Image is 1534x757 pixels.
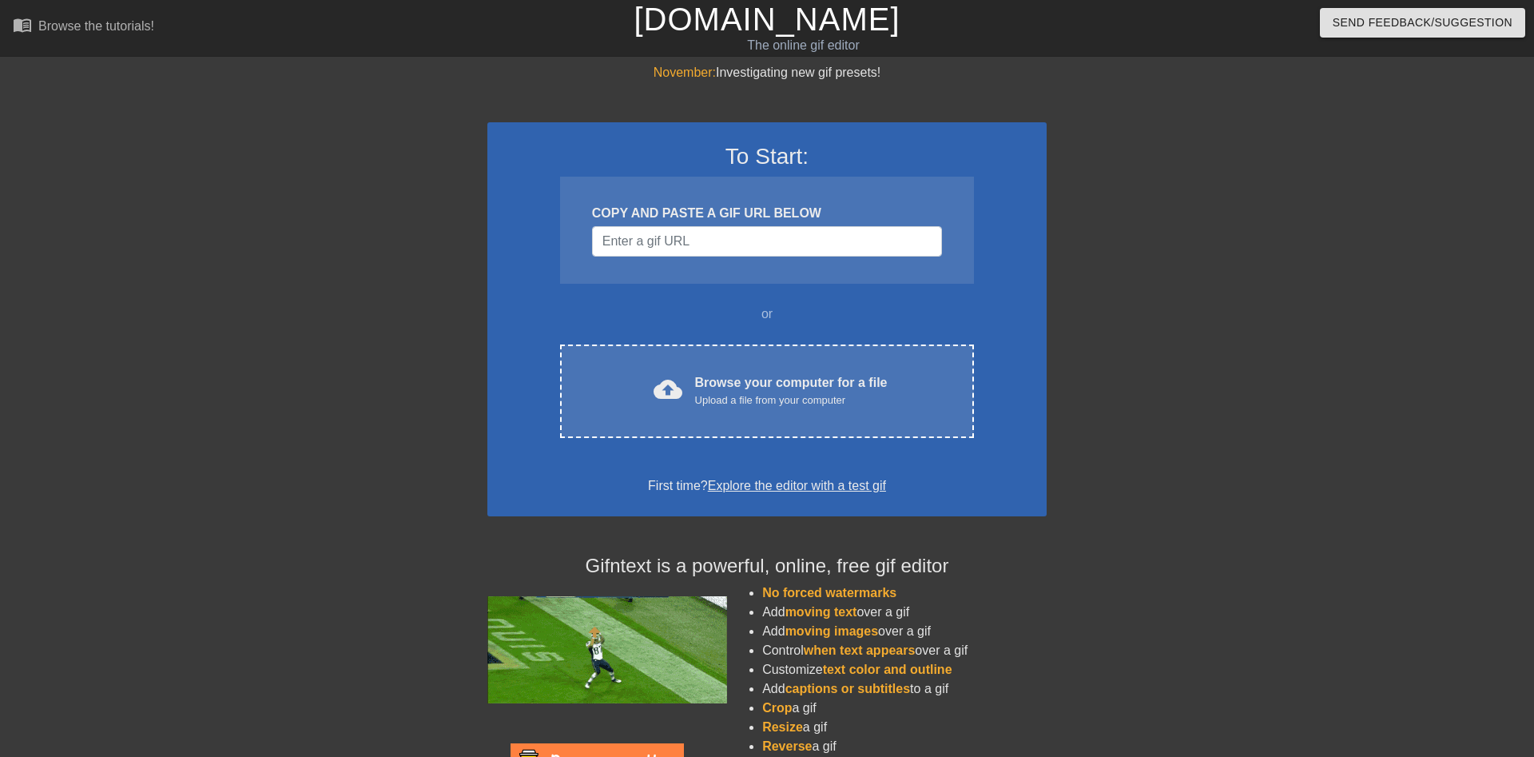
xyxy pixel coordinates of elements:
[519,36,1087,55] div: The online gif editor
[785,624,878,638] span: moving images
[508,476,1026,496] div: First time?
[762,718,1047,737] li: a gif
[762,603,1047,622] li: Add over a gif
[508,143,1026,170] h3: To Start:
[785,605,857,619] span: moving text
[695,392,888,408] div: Upload a file from your computer
[762,701,792,715] span: Crop
[487,596,727,703] img: football_small.gif
[1333,13,1512,33] span: Send Feedback/Suggestion
[804,643,916,657] span: when text appears
[823,663,952,676] span: text color and outline
[654,375,682,404] span: cloud_upload
[38,19,154,33] div: Browse the tutorials!
[487,63,1047,82] div: Investigating new gif presets!
[762,660,1047,679] li: Customize
[762,699,1047,718] li: a gif
[762,720,803,734] span: Resize
[708,479,886,492] a: Explore the editor with a test gif
[695,373,888,408] div: Browse your computer for a file
[762,737,1047,756] li: a gif
[592,226,942,257] input: Username
[13,15,154,40] a: Browse the tutorials!
[654,66,716,79] span: November:
[785,682,910,695] span: captions or subtitles
[762,739,812,753] span: Reverse
[487,555,1047,578] h4: Gifntext is a powerful, online, free gif editor
[529,305,1005,324] div: or
[762,586,896,600] span: No forced watermarks
[592,204,942,223] div: COPY AND PASTE A GIF URL BELOW
[762,622,1047,641] li: Add over a gif
[634,2,900,37] a: [DOMAIN_NAME]
[762,679,1047,699] li: Add to a gif
[762,641,1047,660] li: Control over a gif
[1320,8,1525,38] button: Send Feedback/Suggestion
[13,15,32,34] span: menu_book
